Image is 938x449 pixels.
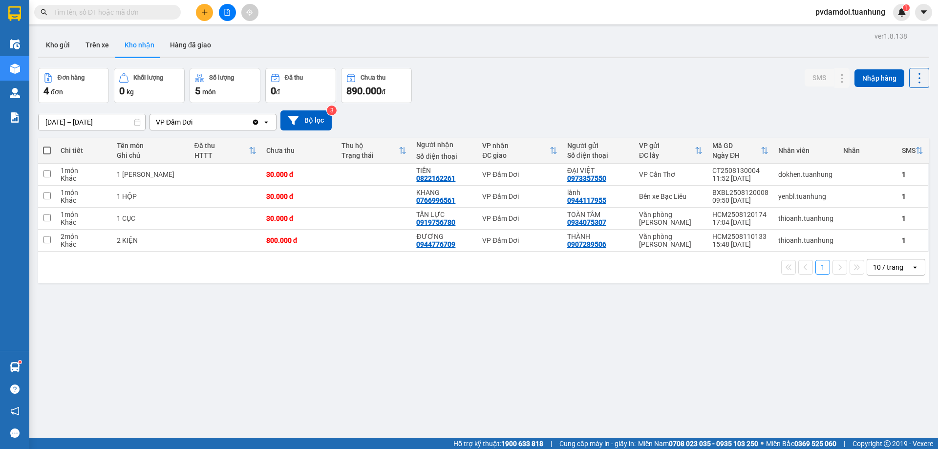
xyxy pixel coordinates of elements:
[276,88,280,96] span: đ
[10,112,20,123] img: solution-icon
[61,167,107,174] div: 1 món
[117,171,184,178] div: 1 thùng sơn
[241,4,258,21] button: aim
[778,147,833,154] div: Nhân viên
[327,106,337,115] sup: 3
[10,428,20,438] span: message
[843,147,892,154] div: Nhãn
[195,85,200,97] span: 5
[712,174,768,182] div: 11:52 [DATE]
[61,233,107,240] div: 2 món
[639,142,695,150] div: VP gửi
[271,85,276,97] span: 0
[638,438,758,449] span: Miền Nam
[54,7,169,18] input: Tìm tên, số ĐT hoặc mã đơn
[902,192,923,200] div: 1
[794,440,836,448] strong: 0369 525 060
[482,151,550,159] div: ĐC giao
[219,4,236,21] button: file-add
[712,189,768,196] div: BXBL2508120008
[114,68,185,103] button: Khối lượng0kg
[61,211,107,218] div: 1 món
[567,211,629,218] div: TOÀN TÂM
[416,218,455,226] div: 0919756780
[634,138,707,164] th: Toggle SortBy
[285,74,303,81] div: Đã thu
[567,240,606,248] div: 0907289506
[202,88,216,96] span: món
[453,438,543,449] span: Hỗ trợ kỹ thuật:
[4,61,110,77] b: GỬI : VP Đầm Dơi
[712,218,768,226] div: 17:04 [DATE]
[361,74,385,81] div: Chưa thu
[712,142,761,150] div: Mã GD
[567,174,606,182] div: 0973357550
[902,236,923,244] div: 1
[341,68,412,103] button: Chưa thu890.000đ
[482,192,557,200] div: VP Đầm Dơi
[482,236,557,244] div: VP Đầm Dơi
[902,147,916,154] div: SMS
[712,167,768,174] div: CT2508130004
[4,21,186,34] li: 85 [PERSON_NAME]
[209,74,234,81] div: Số lượng
[897,138,928,164] th: Toggle SortBy
[162,33,219,57] button: Hàng đã giao
[262,118,270,126] svg: open
[761,442,764,446] span: ⚪️
[416,233,472,240] div: ĐƯƠNG
[346,85,382,97] span: 890.000
[41,9,47,16] span: search
[341,151,399,159] div: Trạng thái
[854,69,904,87] button: Nhập hàng
[904,4,908,11] span: 1
[266,171,332,178] div: 30.000 đ
[194,151,249,159] div: HTTT
[707,138,773,164] th: Toggle SortBy
[915,4,932,21] button: caret-down
[61,196,107,204] div: Khác
[119,85,125,97] span: 0
[897,8,906,17] img: icon-new-feature
[266,214,332,222] div: 30.000 đ
[117,236,184,244] div: 2 KIỆN
[712,233,768,240] div: HCM2508110133
[133,74,163,81] div: Khối lượng
[567,189,629,196] div: lành
[416,167,472,174] div: TIẾN
[194,142,249,150] div: Đã thu
[10,385,20,394] span: question-circle
[19,361,21,363] sup: 1
[4,34,186,46] li: 02839.63.63.63
[117,192,184,200] div: 1 HỘP
[902,171,923,178] div: 1
[766,438,836,449] span: Miền Bắc
[844,438,845,449] span: |
[712,240,768,248] div: 15:48 [DATE]
[43,85,49,97] span: 4
[567,196,606,204] div: 0944117955
[778,236,833,244] div: thioanh.tuanhung
[805,69,834,86] button: SMS
[639,192,703,200] div: Bến xe Bạc Liêu
[56,6,138,19] b: [PERSON_NAME]
[337,138,412,164] th: Toggle SortBy
[266,147,332,154] div: Chưa thu
[778,171,833,178] div: dokhen.tuanhung
[884,440,891,447] span: copyright
[61,189,107,196] div: 1 món
[416,141,472,149] div: Người nhận
[246,9,253,16] span: aim
[639,151,695,159] div: ĐC lấy
[58,74,85,81] div: Đơn hàng
[56,23,64,31] span: environment
[416,189,472,196] div: KHANG
[669,440,758,448] strong: 0708 023 035 - 0935 103 250
[266,236,332,244] div: 800.000 đ
[567,167,629,174] div: ĐẠI VIỆT
[10,39,20,49] img: warehouse-icon
[10,88,20,98] img: warehouse-icon
[39,114,145,130] input: Select a date range.
[61,240,107,248] div: Khác
[903,4,910,11] sup: 1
